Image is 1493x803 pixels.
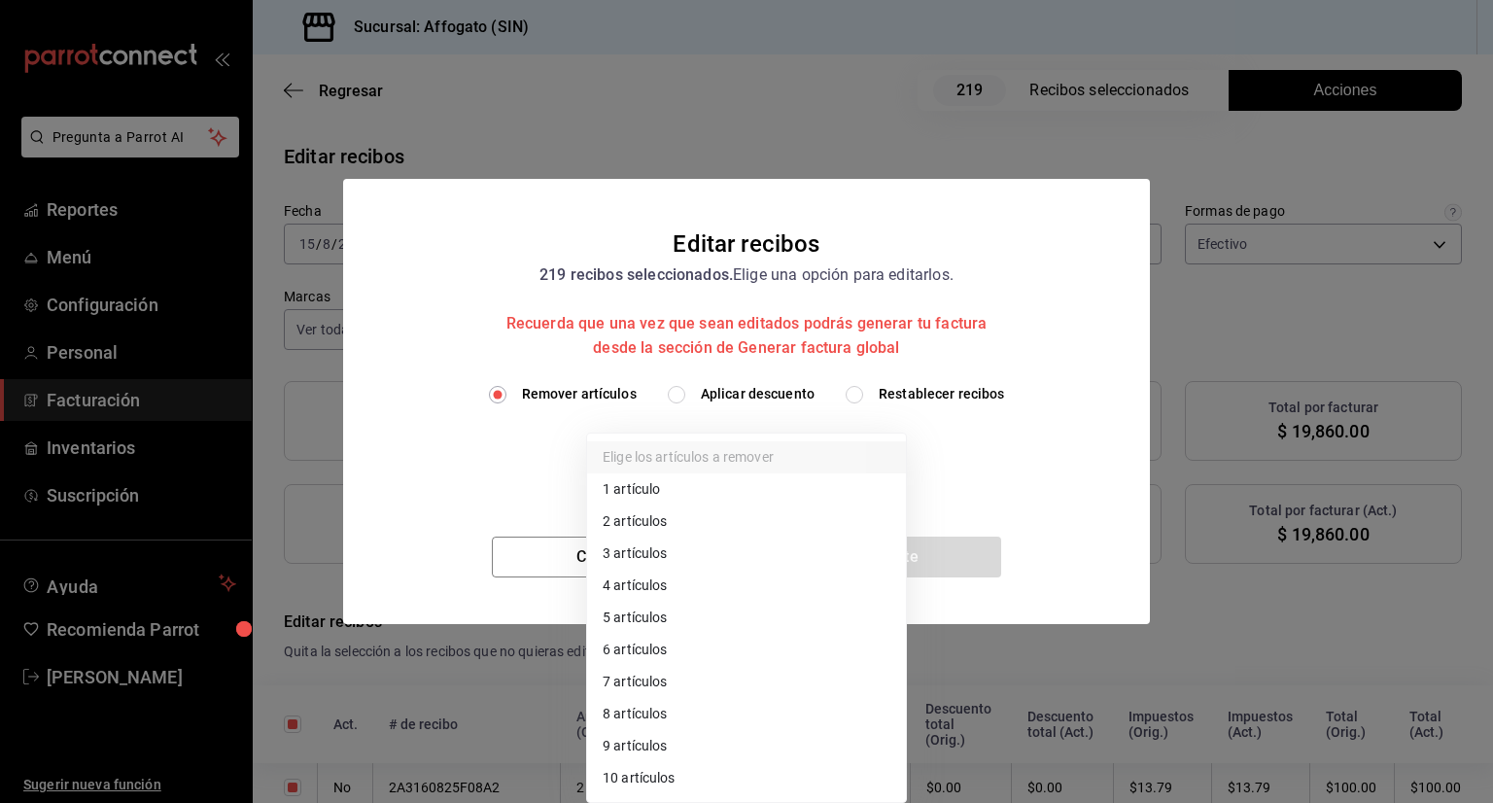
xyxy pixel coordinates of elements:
li: 9 artículos [587,730,906,762]
li: 6 artículos [587,634,906,666]
li: 7 artículos [587,666,906,698]
li: 1 artículo [587,473,906,506]
li: 4 artículos [587,570,906,602]
li: 10 artículos [587,762,906,794]
li: 2 artículos [587,506,906,538]
li: 5 artículos [587,602,906,634]
li: 8 artículos [587,698,906,730]
li: 3 artículos [587,538,906,570]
